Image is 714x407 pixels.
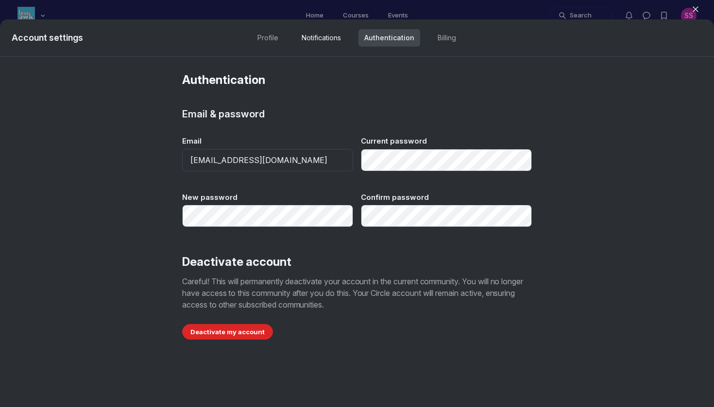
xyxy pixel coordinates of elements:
h4: Authentication [182,72,532,88]
span: New password [182,192,238,203]
span: Account settings [12,31,83,45]
a: Profile [252,29,284,47]
span: Confirm password [361,192,429,203]
span: Current password [361,136,427,147]
a: Authentication [358,29,420,47]
a: Billing [432,29,462,47]
button: Deactivate my account [182,324,273,340]
h5: Email & password [182,107,532,121]
h4: Deactivate account [182,254,532,270]
input: email@domain.com [182,149,353,171]
span: Email [182,136,202,147]
p: Careful! This will permanently deactivate your account in the current community. You will no long... [182,276,532,310]
a: Notifications [296,29,347,47]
